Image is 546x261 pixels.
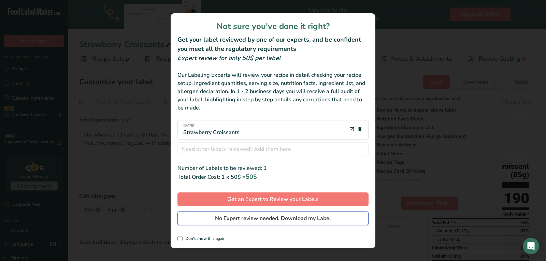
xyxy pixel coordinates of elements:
[227,195,319,203] span: Get an Expert to Review your Labels
[177,164,369,172] div: Number of Labels to be reviewed: 1
[177,54,369,63] div: Expert review for only 50$ per label
[177,192,369,206] button: Get an Expert to Review your Labels
[177,20,369,32] h1: Not sure you've done it right?
[177,35,369,54] h2: Get your label reviewed by one of our experts, and be confident you meet all the regulatory requi...
[177,71,369,112] div: Our Labeling Experts will review your recipe in detail checking your recipe setup, ingredient qua...
[246,173,257,181] span: 50$
[523,238,539,254] iframe: Intercom live chat
[183,123,240,136] div: Strawberry Croissants
[183,123,240,128] span: [DATE]
[215,214,331,222] span: No Expert review needed. Download my Label
[177,142,369,156] input: Need other labels reviewed? Add them here
[177,172,369,182] div: Total Order Cost: 1 x 50$ =
[177,212,369,225] button: No Expert review needed. Download my Label
[183,236,226,241] span: Don't show this again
